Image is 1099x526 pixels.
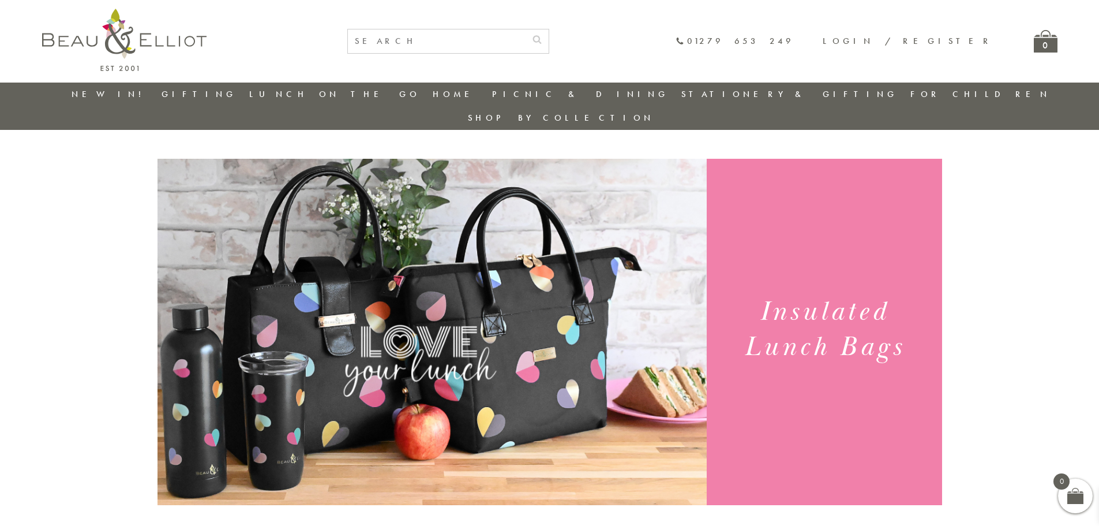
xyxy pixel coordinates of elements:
[823,35,993,47] a: Login / Register
[721,294,928,365] h1: Insulated Lunch Bags
[433,88,479,100] a: Home
[468,112,654,124] a: Shop by collection
[348,29,526,53] input: SEARCH
[1053,473,1070,490] span: 0
[157,159,707,505] img: Emily Heart Set
[910,88,1051,100] a: For Children
[1034,30,1057,53] a: 0
[676,36,794,46] a: 01279 653 249
[681,88,898,100] a: Stationery & Gifting
[492,88,669,100] a: Picnic & Dining
[162,88,237,100] a: Gifting
[72,88,149,100] a: New in!
[42,9,207,71] img: logo
[249,88,420,100] a: Lunch On The Go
